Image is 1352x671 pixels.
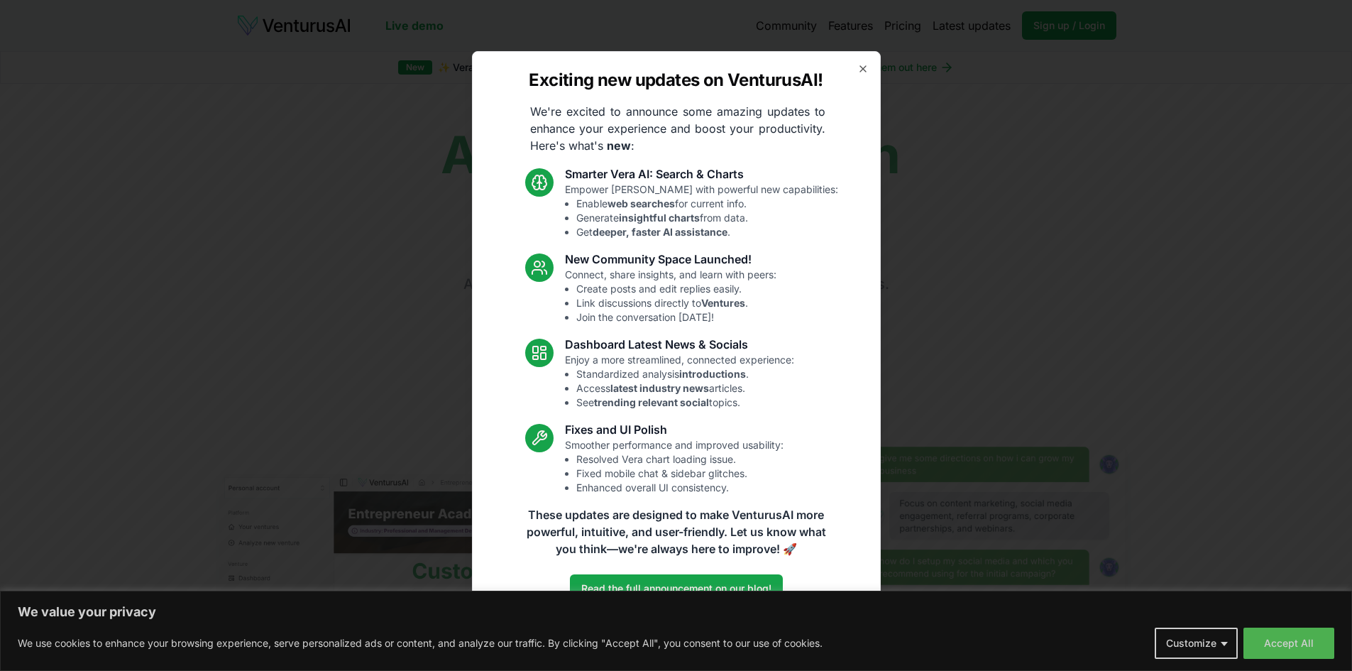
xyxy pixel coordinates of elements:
[519,103,837,154] p: We're excited to announce some amazing updates to enhance your experience and boost your producti...
[701,297,745,309] strong: Ventures
[565,353,794,410] p: Enjoy a more streamlined, connected experience:
[594,396,709,408] strong: trending relevant social
[576,225,838,239] li: Get .
[565,165,838,182] h3: Smarter Vera AI: Search & Charts
[576,367,794,381] li: Standardized analysis .
[576,452,784,467] li: Resolved Vera chart loading issue.
[576,197,838,211] li: Enable for current info.
[608,197,675,209] strong: web searches
[619,212,700,224] strong: insightful charts
[565,336,794,353] h3: Dashboard Latest News & Socials
[565,438,784,495] p: Smoother performance and improved usability:
[593,226,727,238] strong: deeper, faster AI assistance
[576,282,776,296] li: Create posts and edit replies easily.
[565,182,838,239] p: Empower [PERSON_NAME] with powerful new capabilities:
[576,310,776,324] li: Join the conversation [DATE]!
[576,467,784,481] li: Fixed mobile chat & sidebar glitches.
[565,251,776,268] h3: New Community Space Launched!
[576,481,784,495] li: Enhanced overall UI consistency.
[679,368,746,380] strong: introductions
[570,574,783,603] a: Read the full announcement on our blog!
[529,69,823,92] h2: Exciting new updates on VenturusAI!
[607,138,631,153] strong: new
[610,382,709,394] strong: latest industry news
[565,268,776,324] p: Connect, share insights, and learn with peers:
[576,381,794,395] li: Access articles.
[576,395,794,410] li: See topics.
[517,506,835,557] p: These updates are designed to make VenturusAI more powerful, intuitive, and user-friendly. Let us...
[576,211,838,225] li: Generate from data.
[576,296,776,310] li: Link discussions directly to .
[565,421,784,438] h3: Fixes and UI Polish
